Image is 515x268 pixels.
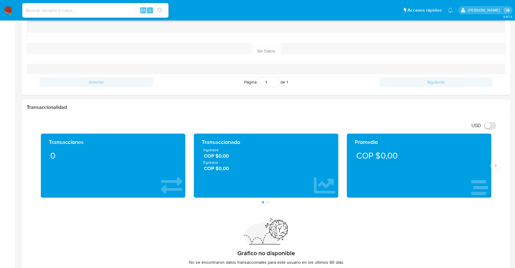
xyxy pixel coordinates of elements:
[22,6,169,14] input: Buscar usuario o caso...
[154,6,166,15] button: search-icon
[407,7,442,13] span: Accesos rápidos
[504,7,510,13] a: Salir
[244,77,288,87] span: Página de
[467,7,502,13] p: juan.tosini@mercadolibre.com
[141,7,146,13] span: Alt
[448,8,453,13] a: Notificaciones
[379,77,493,87] button: Siguiente
[286,79,288,85] span: 1
[40,77,153,87] button: Anterior
[27,104,505,110] h1: Transaccionalidad
[503,14,512,19] span: 3.157.3
[149,7,151,13] span: s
